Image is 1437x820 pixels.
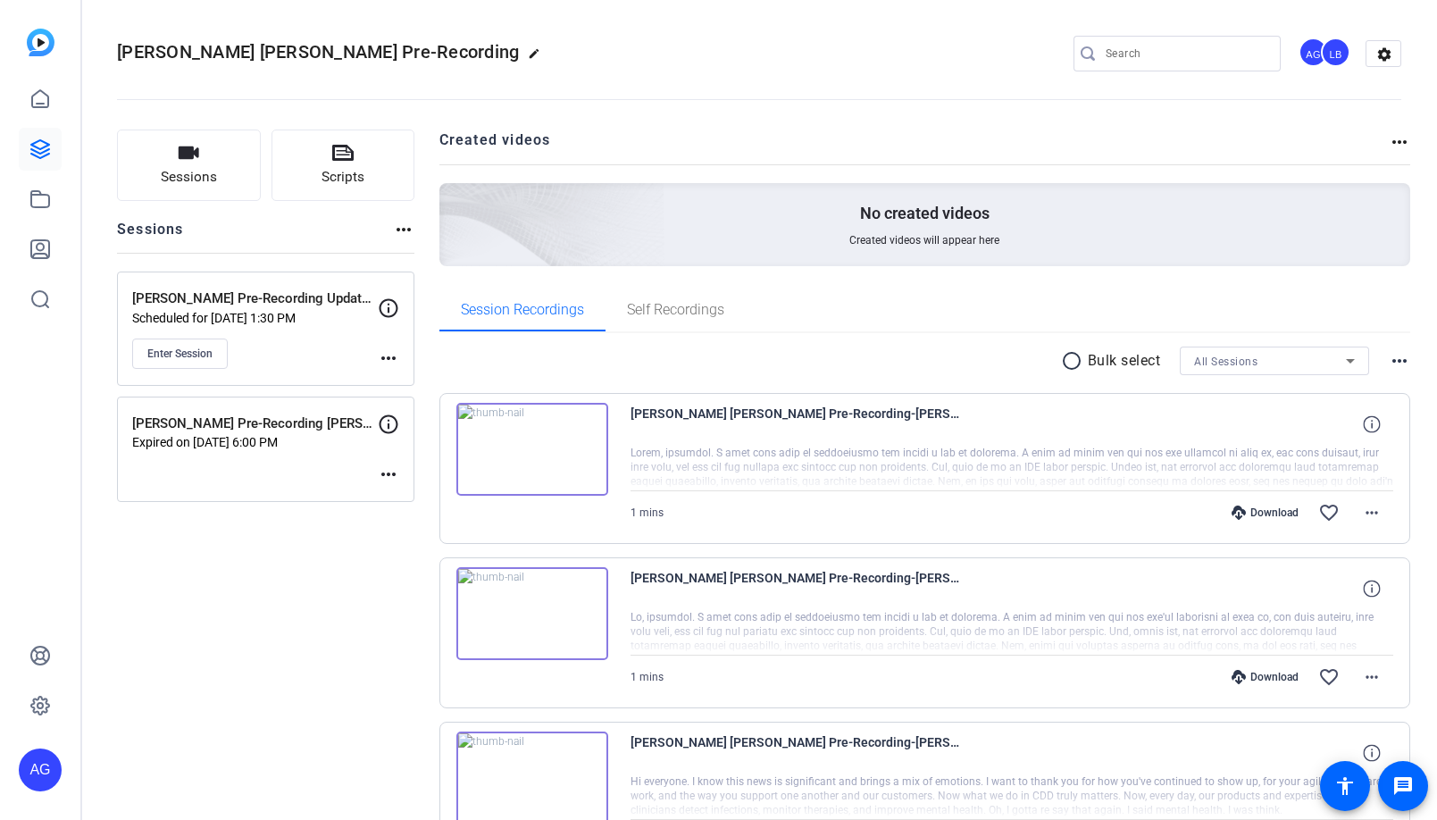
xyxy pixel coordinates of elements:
[1321,38,1352,69] ngx-avatar: Laura Bright
[1361,666,1383,688] mat-icon: more_horiz
[161,167,217,188] span: Sessions
[1318,502,1340,523] mat-icon: favorite_border
[132,435,378,449] p: Expired on [DATE] 6:00 PM
[627,303,724,317] span: Self Recordings
[27,29,54,56] img: blue-gradient.svg
[631,671,664,683] span: 1 mins
[272,130,415,201] button: Scripts
[456,567,608,660] img: thumb-nail
[631,567,961,610] span: [PERSON_NAME] [PERSON_NAME] Pre-Recording-[PERSON_NAME] [PERSON_NAME]-[PERSON_NAME]-[PERSON_NAME]...
[439,130,1390,164] h2: Created videos
[1389,131,1410,153] mat-icon: more_horiz
[631,403,961,446] span: [PERSON_NAME] [PERSON_NAME] Pre-Recording-[PERSON_NAME] [PERSON_NAME]-[PERSON_NAME]-[PERSON_NAME]...
[378,464,399,485] mat-icon: more_horiz
[322,167,364,188] span: Scripts
[1334,775,1356,797] mat-icon: accessibility
[1299,38,1330,69] ngx-avatar: Amber Gabrenas
[631,732,961,774] span: [PERSON_NAME] [PERSON_NAME] Pre-Recording-[PERSON_NAME] [PERSON_NAME]-[PERSON_NAME]-[PERSON_NAME]...
[1389,350,1410,372] mat-icon: more_horiz
[19,749,62,791] div: AG
[860,203,990,224] p: No created videos
[1366,41,1402,68] mat-icon: settings
[393,219,414,240] mat-icon: more_horiz
[1321,38,1350,67] div: LB
[456,403,608,496] img: thumb-nail
[239,6,665,394] img: Creted videos background
[378,347,399,369] mat-icon: more_horiz
[528,47,549,69] mat-icon: edit
[132,339,228,369] button: Enter Session
[461,303,584,317] span: Session Recordings
[1318,666,1340,688] mat-icon: favorite_border
[1223,506,1308,520] div: Download
[147,347,213,361] span: Enter Session
[132,289,378,309] p: [PERSON_NAME] Pre-Recording Update - [PERSON_NAME]
[117,219,184,253] h2: Sessions
[132,414,378,434] p: [PERSON_NAME] Pre-Recording [PERSON_NAME]
[1194,356,1257,368] span: All Sessions
[1106,43,1266,64] input: Search
[849,233,999,247] span: Created videos will appear here
[631,506,664,519] span: 1 mins
[1223,670,1308,684] div: Download
[1299,38,1328,67] div: AG
[117,130,261,201] button: Sessions
[1061,350,1088,372] mat-icon: radio_button_unchecked
[1392,775,1414,797] mat-icon: message
[1088,350,1161,372] p: Bulk select
[1361,502,1383,523] mat-icon: more_horiz
[117,41,519,63] span: [PERSON_NAME] [PERSON_NAME] Pre-Recording
[132,311,378,325] p: Scheduled for [DATE] 1:30 PM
